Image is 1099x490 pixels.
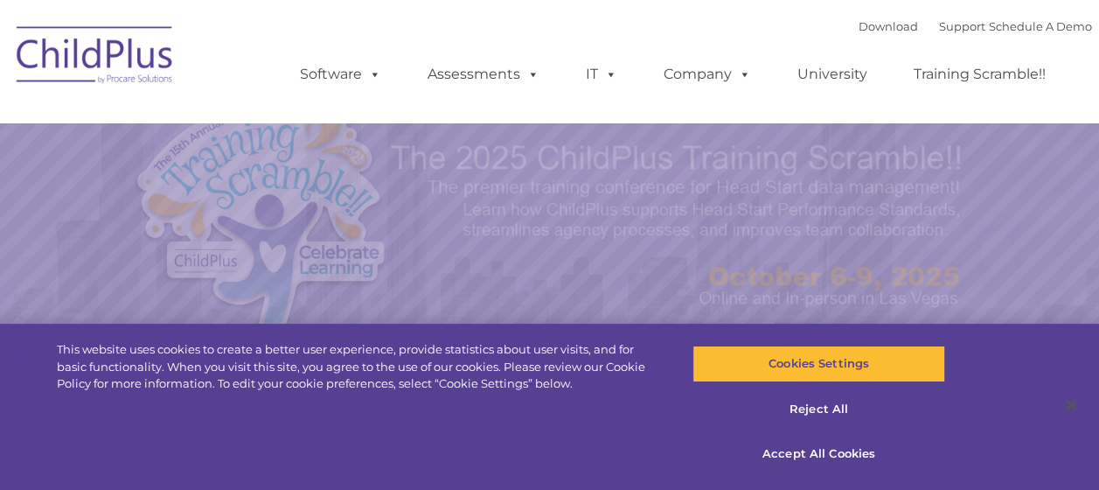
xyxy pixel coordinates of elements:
img: ChildPlus by Procare Solutions [8,14,183,101]
a: Software [282,57,399,92]
a: Schedule A Demo [989,19,1092,33]
a: Company [646,57,769,92]
button: Close [1052,386,1090,424]
div: This website uses cookies to create a better user experience, provide statistics about user visit... [57,341,659,393]
a: Training Scramble!! [896,57,1063,92]
button: Accept All Cookies [692,436,945,472]
a: University [780,57,885,92]
a: IT [568,57,635,92]
button: Cookies Settings [692,346,945,382]
a: Assessments [410,57,557,92]
a: Support [939,19,985,33]
font: | [859,19,1092,33]
a: Download [859,19,918,33]
button: Reject All [692,391,945,428]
